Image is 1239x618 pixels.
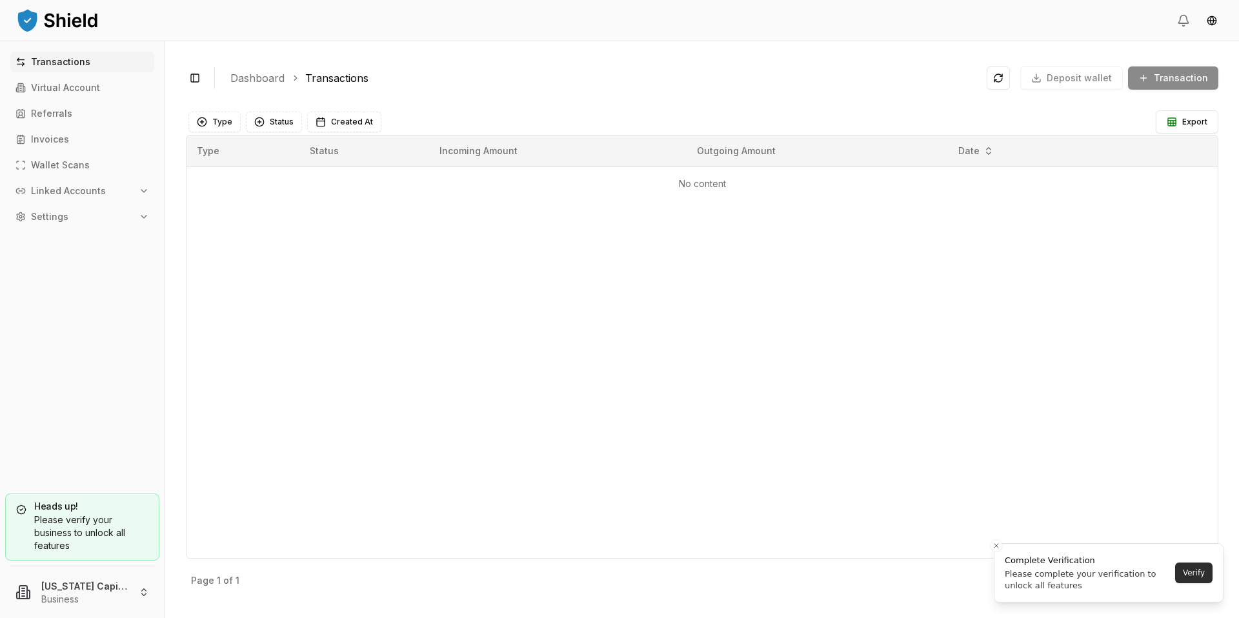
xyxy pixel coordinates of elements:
img: ShieldPay Logo [15,7,99,33]
button: Type [188,112,241,132]
button: Status [246,112,302,132]
p: Page [191,576,214,585]
th: Outgoing Amount [687,135,946,166]
a: Transactions [10,52,154,72]
p: No content [197,177,1207,190]
h5: Heads up! [16,502,148,511]
button: Linked Accounts [10,181,154,201]
div: Please verify your business to unlock all features [16,513,148,552]
button: Export [1156,110,1218,134]
button: Date [953,141,999,161]
button: [US_STATE] Capital LLCBusiness [5,572,159,613]
p: Referrals [31,109,72,118]
a: Dashboard [230,70,285,86]
button: Verify [1175,563,1213,583]
th: Type [186,135,299,166]
button: Settings [10,206,154,227]
p: Wallet Scans [31,161,90,170]
p: Business [41,593,128,606]
p: [US_STATE] Capital LLC [41,579,128,593]
p: of [223,576,233,585]
button: Close toast [990,539,1003,552]
p: Transactions [31,57,90,66]
p: Settings [31,212,68,221]
p: Virtual Account [31,83,100,92]
button: Created At [307,112,381,132]
a: Invoices [10,129,154,150]
a: Heads up!Please verify your business to unlock all features [5,493,159,561]
p: 1 [217,576,221,585]
a: Referrals [10,103,154,124]
a: Transactions [305,70,368,86]
div: Complete Verification [1005,554,1171,567]
th: Incoming Amount [429,135,687,166]
th: Status [299,135,429,166]
a: Virtual Account [10,77,154,98]
nav: breadcrumb [230,70,976,86]
p: Linked Accounts [31,186,106,195]
a: Wallet Scans [10,155,154,175]
div: Please complete your verification to unlock all features [1005,568,1171,592]
span: Created At [331,117,373,127]
p: 1 [236,576,239,585]
p: Invoices [31,135,69,144]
